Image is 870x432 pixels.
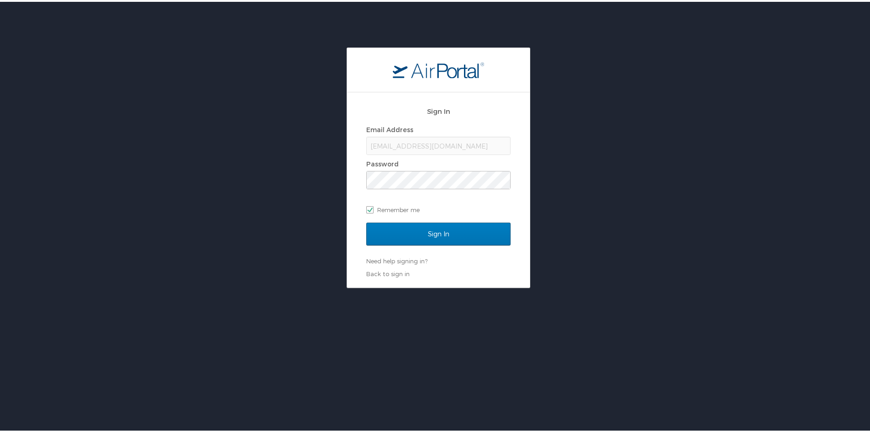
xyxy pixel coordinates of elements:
[366,201,511,215] label: Remember me
[366,124,413,132] label: Email Address
[366,256,427,263] a: Need help signing in?
[366,221,511,244] input: Sign In
[366,158,399,166] label: Password
[393,60,484,76] img: logo
[366,268,410,276] a: Back to sign in
[366,104,511,115] h2: Sign In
